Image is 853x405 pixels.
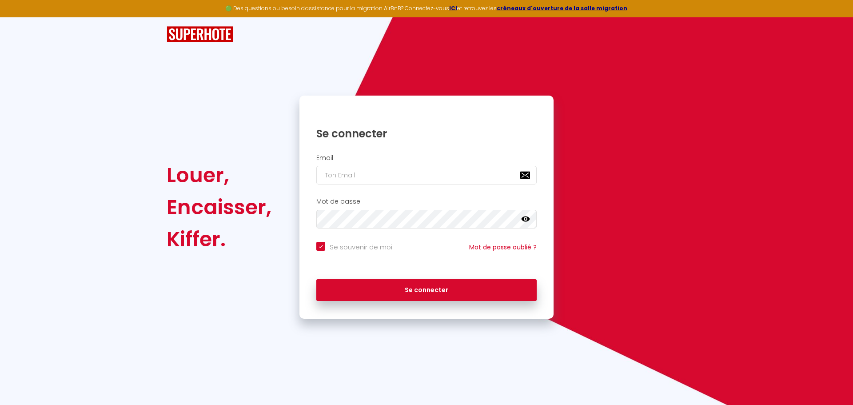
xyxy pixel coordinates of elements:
h1: Se connecter [316,127,537,140]
input: Ton Email [316,166,537,184]
a: Mot de passe oublié ? [469,243,537,252]
a: ICI [449,4,457,12]
h2: Email [316,154,537,162]
button: Se connecter [316,279,537,301]
div: Louer, [167,159,271,191]
h2: Mot de passe [316,198,537,205]
div: Kiffer. [167,223,271,255]
a: créneaux d'ouverture de la salle migration [497,4,627,12]
div: Encaisser, [167,191,271,223]
img: SuperHote logo [167,26,233,43]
